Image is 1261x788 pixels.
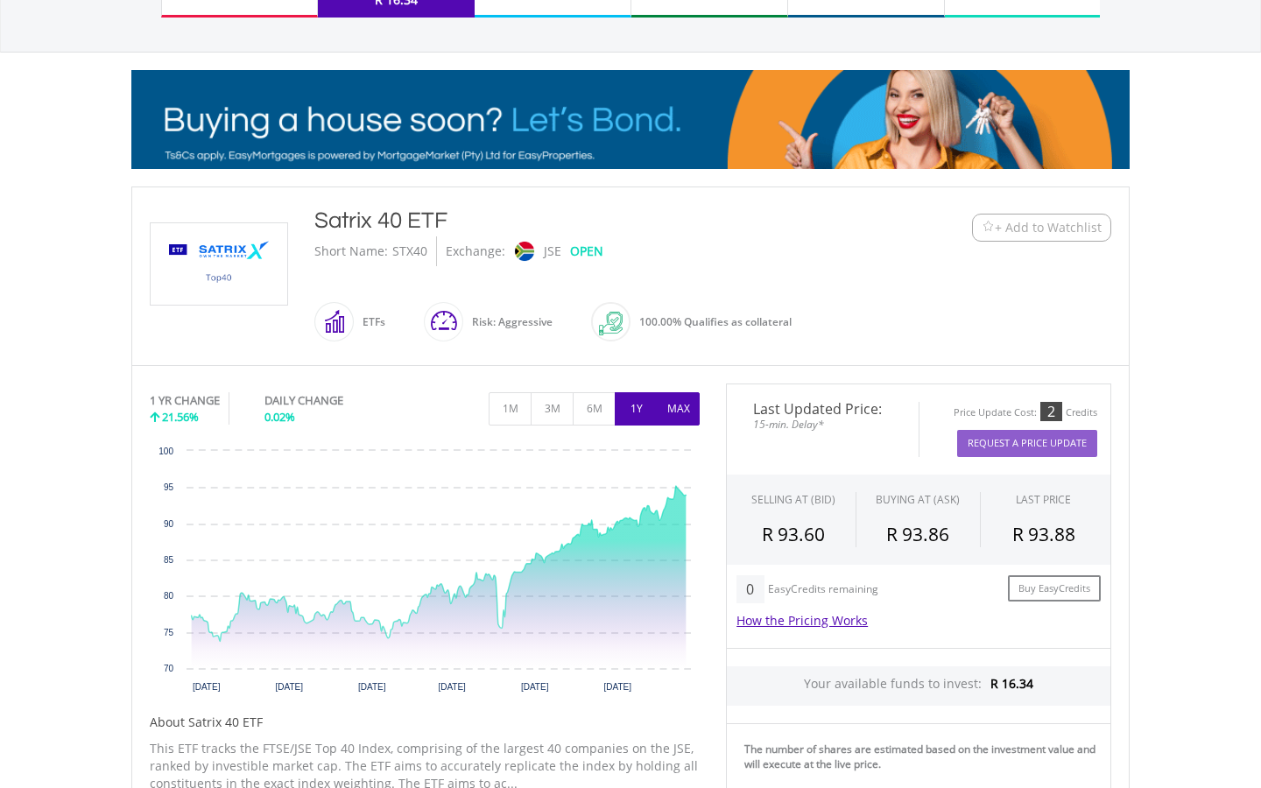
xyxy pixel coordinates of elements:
[150,714,700,731] h5: About Satrix 40 ETF
[164,591,174,601] text: 80
[886,522,949,546] span: R 93.86
[751,492,835,507] div: SELLING AT (BID)
[657,392,700,426] button: MAX
[639,314,792,329] span: 100.00% Qualifies as collateral
[736,612,868,629] a: How the Pricing Works
[762,522,825,546] span: R 93.60
[164,628,174,637] text: 75
[314,236,388,266] div: Short Name:
[521,682,549,692] text: [DATE]
[131,70,1130,169] img: EasyMortage Promotion Banner
[159,447,173,456] text: 100
[1040,402,1062,421] div: 2
[314,205,864,236] div: Satrix 40 ETF
[164,555,174,565] text: 85
[740,416,905,433] span: 15-min. Delay*
[1008,575,1101,602] a: Buy EasyCredits
[876,492,960,507] span: BUYING AT (ASK)
[164,482,174,492] text: 95
[358,682,386,692] text: [DATE]
[573,392,616,426] button: 6M
[264,409,295,425] span: 0.02%
[153,223,285,305] img: TFSA.STX40.png
[150,392,220,409] div: 1 YR CHANGE
[972,214,1111,242] button: Watchlist + Add to Watchlist
[957,430,1097,457] button: Request A Price Update
[392,236,427,266] div: STX40
[150,442,700,705] div: Chart. Highcharts interactive chart.
[162,409,199,425] span: 21.56%
[264,392,402,409] div: DAILY CHANGE
[982,221,995,234] img: Watchlist
[275,682,303,692] text: [DATE]
[193,682,221,692] text: [DATE]
[164,664,174,673] text: 70
[599,312,623,335] img: collateral-qualifying-green.svg
[1012,522,1075,546] span: R 93.88
[354,301,385,343] div: ETFs
[531,392,574,426] button: 3M
[544,236,561,266] div: JSE
[744,742,1103,771] div: The number of shares are estimated based on the investment value and will execute at the live price.
[603,682,631,692] text: [DATE]
[446,236,505,266] div: Exchange:
[736,575,764,603] div: 0
[727,666,1110,706] div: Your available funds to invest:
[438,682,466,692] text: [DATE]
[740,402,905,416] span: Last Updated Price:
[570,236,603,266] div: OPEN
[489,392,532,426] button: 1M
[995,219,1102,236] span: + Add to Watchlist
[615,392,658,426] button: 1Y
[463,301,553,343] div: Risk: Aggressive
[1016,492,1071,507] div: LAST PRICE
[768,583,878,598] div: EasyCredits remaining
[164,519,174,529] text: 90
[150,442,700,705] svg: Interactive chart
[1066,406,1097,419] div: Credits
[515,242,534,261] img: jse.png
[990,675,1033,692] span: R 16.34
[954,406,1037,419] div: Price Update Cost:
